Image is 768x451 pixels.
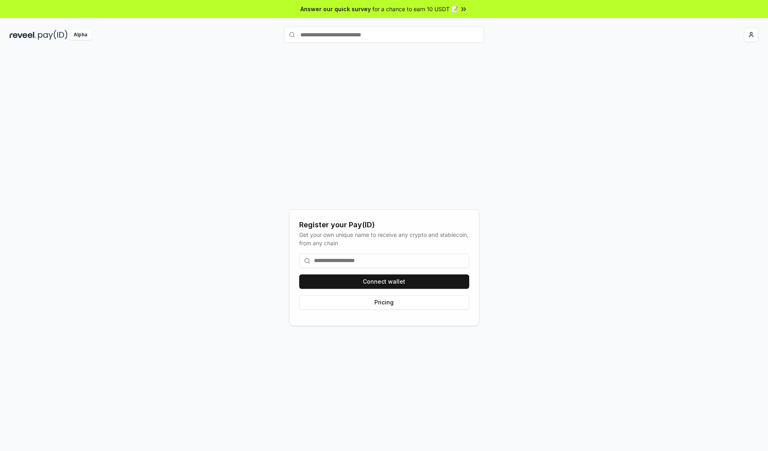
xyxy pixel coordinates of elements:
button: Connect wallet [299,274,469,289]
div: Get your own unique name to receive any crypto and stablecoin, from any chain [299,230,469,247]
div: Register your Pay(ID) [299,219,469,230]
div: Alpha [69,30,92,40]
span: for a chance to earn 10 USDT 📝 [372,5,458,13]
span: Answer our quick survey [300,5,371,13]
img: reveel_dark [10,30,36,40]
img: pay_id [38,30,68,40]
button: Pricing [299,295,469,310]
